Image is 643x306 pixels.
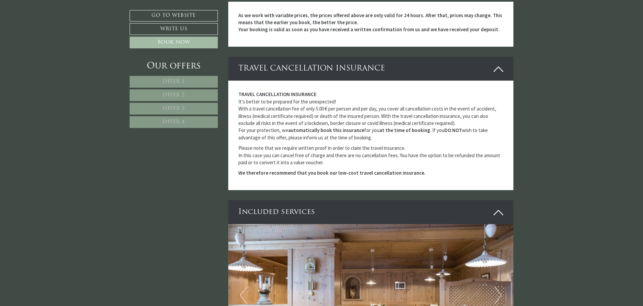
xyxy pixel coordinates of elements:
[130,37,218,48] a: Book now
[228,200,514,224] div: Included services
[288,127,364,133] strong: automatically book this insurance
[238,12,502,33] strong: As we work with variable prices, the prices offered above are only valid for 24 hours. After that...
[130,10,218,21] a: Go to website
[238,91,504,141] p: It's better to be prepared for the unexpected! With a travel cancellation fee of only 5.00 € per ...
[163,120,185,125] span: Offer 4
[130,60,218,73] div: Our offers
[238,91,316,97] strong: TRAVEL CANCELLATION INSURANCE
[122,5,144,16] div: [DATE]
[444,127,462,133] strong: DO NOT
[495,287,502,304] button: Next
[238,170,426,176] strong: We therefore recommend that you book our low-cost travel cancellation insurance.
[229,177,265,189] button: Send
[10,31,69,36] small: 10:45
[130,23,218,35] a: Write us
[163,79,185,84] span: Offer 1
[228,57,514,81] div: TRAVEL CANCELLATION INSURANCE
[5,18,72,37] div: Hello, how can we help you?
[240,287,247,304] button: Previous
[163,93,185,98] span: Offer 2
[379,127,430,133] strong: at the time of booking
[238,144,504,166] p: Please note that we require written proof in order to claim the travel insurance. In this case yo...
[163,106,185,111] span: Offer 3
[10,19,69,24] div: Montis – Active Nature Spa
